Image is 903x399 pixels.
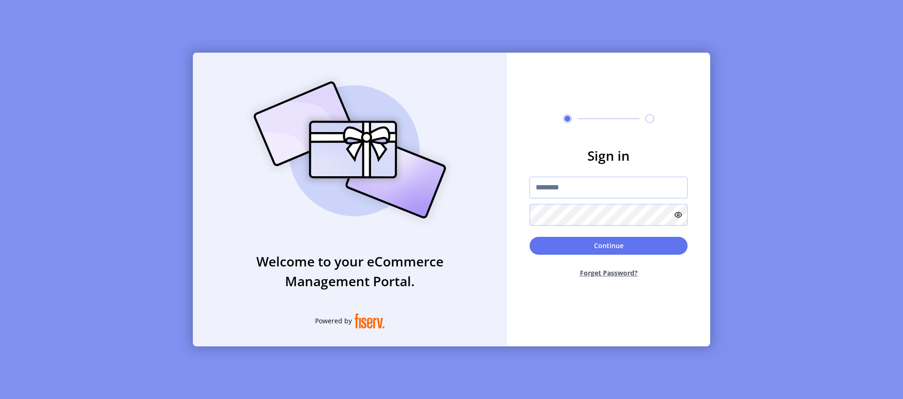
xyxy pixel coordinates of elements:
[530,146,688,165] h3: Sign in
[530,260,688,285] button: Forget Password?
[193,251,507,291] h3: Welcome to your eCommerce Management Portal.
[530,237,688,255] button: Continue
[239,71,460,229] img: card_Illustration.svg
[315,316,352,326] span: Powered by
